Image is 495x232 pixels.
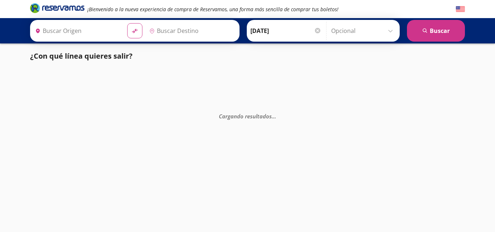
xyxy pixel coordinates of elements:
[30,51,133,62] p: ¿Con qué línea quieres salir?
[30,3,84,16] a: Brand Logo
[87,6,338,13] em: ¡Bienvenido a la nueva experiencia de compra de Reservamos, una forma más sencilla de comprar tus...
[272,112,273,119] span: .
[273,112,275,119] span: .
[219,112,276,119] em: Cargando resultados
[407,20,465,42] button: Buscar
[146,22,236,40] input: Buscar Destino
[275,112,276,119] span: .
[30,3,84,13] i: Brand Logo
[32,22,121,40] input: Buscar Origen
[456,5,465,14] button: English
[250,22,321,40] input: Elegir Fecha
[331,22,396,40] input: Opcional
